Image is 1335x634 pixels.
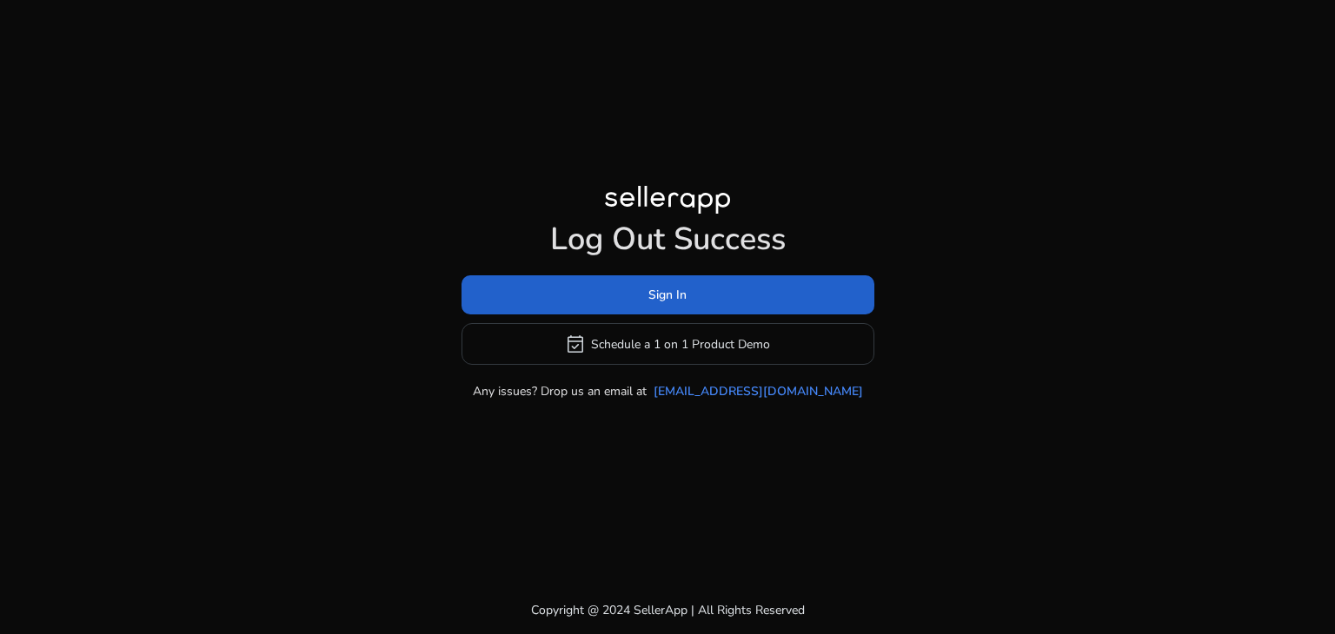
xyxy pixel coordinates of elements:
a: [EMAIL_ADDRESS][DOMAIN_NAME] [654,382,863,400]
h1: Log Out Success [462,221,874,258]
span: Sign In [648,286,687,304]
p: Any issues? Drop us an email at [473,382,647,400]
span: event_available [565,334,586,354]
button: Sign In [462,275,874,314]
button: event_availableSchedule a 1 on 1 Product Demo [462,323,874,365]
